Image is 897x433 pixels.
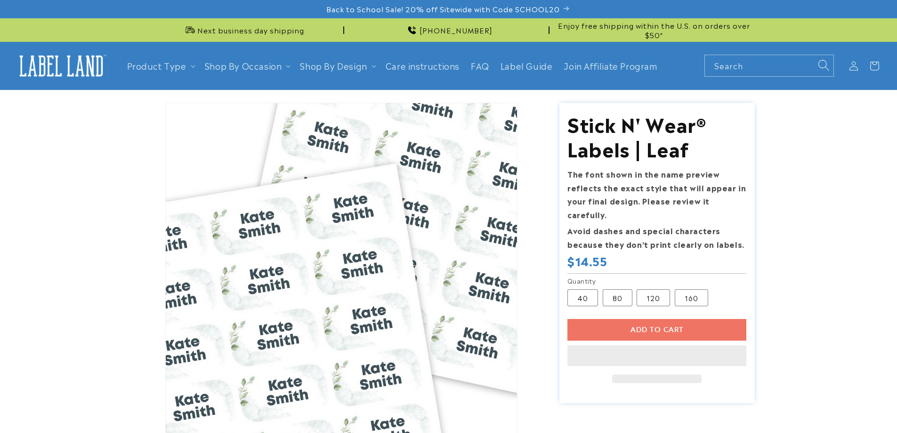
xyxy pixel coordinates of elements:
[553,21,755,39] span: Enjoy free shipping within the U.S. on orders over $50*
[675,289,708,306] label: 160
[567,225,744,250] strong: Avoid dashes and special characters because they don’t print clearly on labels.
[637,289,670,306] label: 120
[813,55,834,75] button: Search
[420,25,493,35] span: [PHONE_NUMBER]
[553,18,755,41] div: Announcement
[603,289,632,306] label: 80
[197,25,304,35] span: Next business day shipping
[495,55,558,77] a: Label Guide
[567,111,746,160] h1: Stick N' Wear® Labels | Leaf
[471,60,489,71] span: FAQ
[205,60,282,71] span: Shop By Occasion
[564,60,657,71] span: Join Affiliate Program
[386,60,460,71] span: Care instructions
[14,51,108,81] img: Label Land
[127,59,186,72] a: Product Type
[326,4,560,14] span: Back to School Sale! 20% off Sitewide with Code SCHOOL20
[199,55,295,77] summary: Shop By Occasion
[143,18,344,41] div: Announcement
[465,55,495,77] a: FAQ
[121,55,199,77] summary: Product Type
[567,168,746,220] strong: The font shown in the name preview reflects the exact style that will appear in your final design...
[380,55,465,77] a: Care instructions
[11,48,112,84] a: Label Land
[567,276,597,286] legend: Quantity
[501,60,553,71] span: Label Guide
[558,55,663,77] a: Join Affiliate Program
[567,289,598,306] label: 40
[348,18,550,41] div: Announcement
[567,253,607,268] span: $14.55
[300,59,367,72] a: Shop By Design
[294,55,380,77] summary: Shop By Design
